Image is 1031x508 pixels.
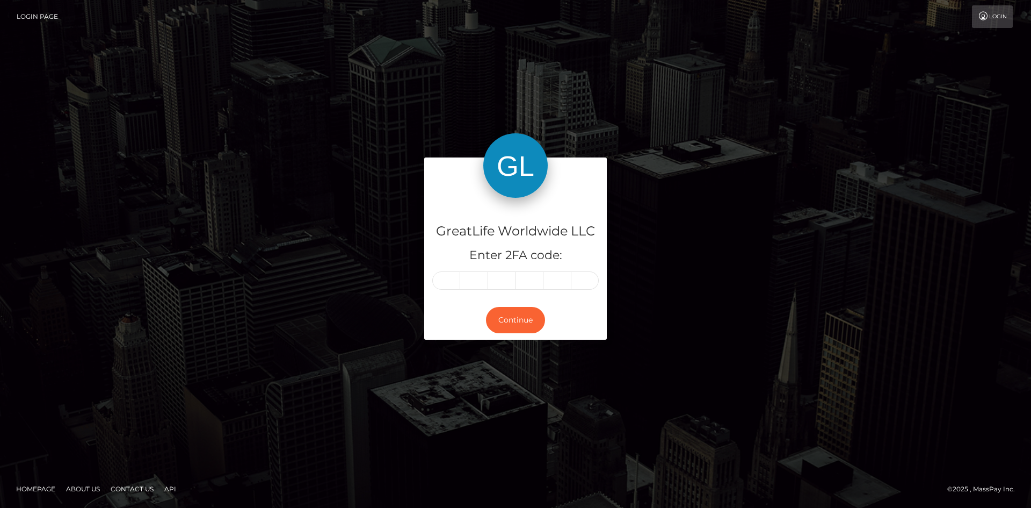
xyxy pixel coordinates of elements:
[17,5,58,28] a: Login Page
[972,5,1013,28] a: Login
[432,247,599,264] h5: Enter 2FA code:
[12,481,60,497] a: Homepage
[486,307,545,333] button: Continue
[62,481,104,497] a: About Us
[160,481,180,497] a: API
[947,483,1023,495] div: © 2025 , MassPay Inc.
[432,222,599,241] h4: GreatLife Worldwide LLC
[106,481,158,497] a: Contact Us
[483,133,548,198] img: GreatLife Worldwide LLC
